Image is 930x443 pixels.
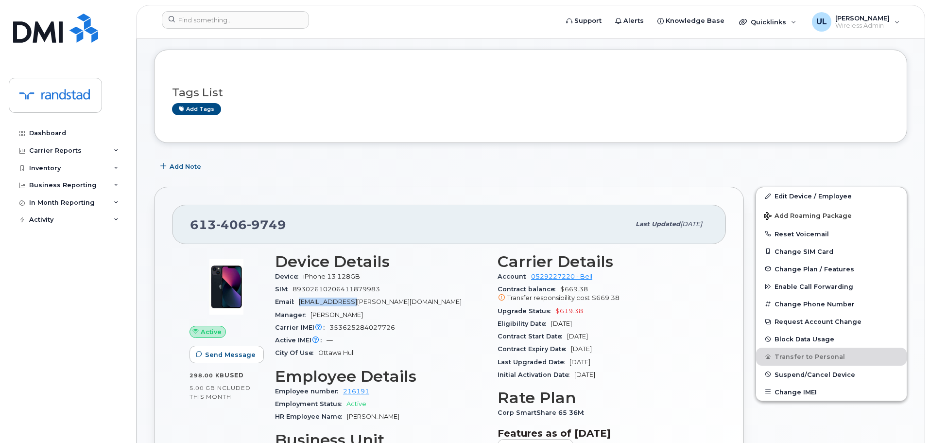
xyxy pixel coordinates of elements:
[275,311,310,319] span: Manager
[555,307,583,315] span: $619.38
[343,388,369,395] a: 216191
[346,400,366,408] span: Active
[162,11,309,29] input: Find something...
[569,358,590,366] span: [DATE]
[170,162,201,171] span: Add Note
[318,349,355,356] span: Ottawa Hull
[275,324,329,331] span: Carrier IMEI
[636,220,680,228] span: Last updated
[756,260,907,278] button: Change Plan / Features
[574,16,602,26] span: Support
[732,12,803,32] div: Quicklinks
[835,14,890,22] span: [PERSON_NAME]
[327,337,333,344] span: —
[551,320,572,327] span: [DATE]
[498,320,551,327] span: Eligibility Date
[498,285,560,293] span: Contract balance
[775,371,855,378] span: Suspend/Cancel Device
[275,298,299,305] span: Email
[756,278,907,295] button: Enable Call Forwarding
[205,350,256,359] span: Send Message
[172,87,889,99] h3: Tags List
[299,298,462,305] span: [EMAIL_ADDRESS][PERSON_NAME][DOMAIN_NAME]
[224,372,244,379] span: used
[498,358,569,366] span: Last Upgraded Date
[189,372,224,379] span: 298.00 KB
[756,366,907,383] button: Suspend/Cancel Device
[498,333,567,340] span: Contract Start Date
[805,12,907,32] div: Uraib Lakhani
[756,348,907,365] button: Transfer to Personal
[190,217,286,232] span: 613
[680,220,702,228] span: [DATE]
[275,349,318,356] span: City Of Use
[531,273,592,280] a: 0529227220 - Bell
[216,217,247,232] span: 406
[756,383,907,401] button: Change IMEI
[347,413,399,420] span: [PERSON_NAME]
[507,294,590,301] span: Transfer responsibility cost
[498,409,589,416] span: Corp SmartShare 65 36M
[247,217,286,232] span: 9749
[592,294,620,301] span: $669.38
[756,313,907,330] button: Request Account Change
[835,22,890,30] span: Wireless Admin
[775,283,853,290] span: Enable Call Forwarding
[154,158,209,175] button: Add Note
[756,243,907,260] button: Change SIM Card
[567,333,588,340] span: [DATE]
[189,385,215,391] span: 5.00 GB
[275,337,327,344] span: Active IMEI
[275,253,486,270] h3: Device Details
[756,187,907,205] a: Edit Device / Employee
[498,307,555,315] span: Upgrade Status
[574,371,595,378] span: [DATE]
[775,265,854,272] span: Change Plan / Features
[303,273,360,280] span: iPhone 13 128GB
[651,11,731,31] a: Knowledge Base
[498,273,531,280] span: Account
[189,384,251,400] span: included this month
[498,427,708,439] h3: Features as of [DATE]
[201,327,222,337] span: Active
[756,205,907,225] button: Add Roaming Package
[756,330,907,348] button: Block Data Usage
[293,285,380,293] span: 89302610206411879983
[329,324,395,331] span: 353625284027726
[756,225,907,243] button: Reset Voicemail
[666,16,724,26] span: Knowledge Base
[764,212,852,221] span: Add Roaming Package
[498,345,571,353] span: Contract Expiry Date
[571,345,592,353] span: [DATE]
[498,285,708,303] span: $669.38
[756,295,907,313] button: Change Phone Number
[498,253,708,270] h3: Carrier Details
[197,258,256,316] img: image20231002-3703462-1ig824h.jpeg
[275,285,293,293] span: SIM
[498,389,708,407] h3: Rate Plan
[751,18,786,26] span: Quicklinks
[275,388,343,395] span: Employee number
[189,346,264,363] button: Send Message
[608,11,651,31] a: Alerts
[310,311,363,319] span: [PERSON_NAME]
[275,273,303,280] span: Device
[623,16,644,26] span: Alerts
[559,11,608,31] a: Support
[275,368,486,385] h3: Employee Details
[275,413,347,420] span: HR Employee Name
[498,371,574,378] span: Initial Activation Date
[816,16,827,28] span: UL
[172,103,221,115] a: Add tags
[275,400,346,408] span: Employment Status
